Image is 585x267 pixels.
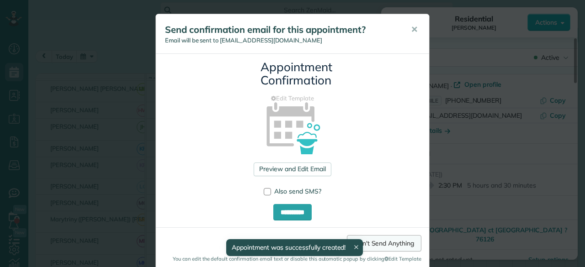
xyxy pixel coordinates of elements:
[226,239,363,256] div: Appointment was successfully created!
[411,24,418,35] span: ✕
[165,37,322,44] span: Email will be sent to [EMAIL_ADDRESS][DOMAIN_NAME]
[164,255,421,262] small: You can edit the default confirmation email text or disable this automatic popup by clicking Edit...
[252,86,334,168] img: appointment_confirmation_icon-141e34405f88b12ade42628e8c248340957700ab75a12ae832a8710e9b578dc5.png
[163,94,422,103] a: Edit Template
[261,61,324,87] h3: Appointment Confirmation
[165,23,398,36] h5: Send confirmation email for this appointment?
[254,162,331,176] a: Preview and Edit Email
[274,187,321,195] span: Also send SMS?
[347,235,421,251] a: Don't Send Anything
